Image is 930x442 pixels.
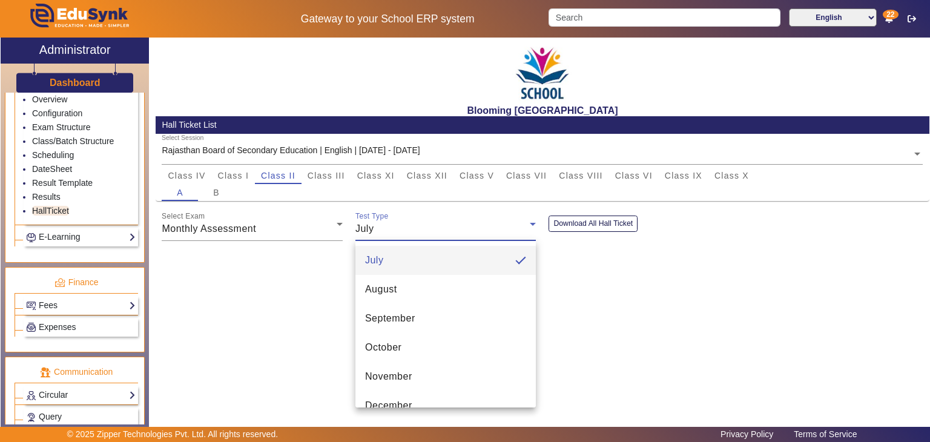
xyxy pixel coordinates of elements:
span: July [365,253,383,268]
span: August [365,282,397,297]
span: September [365,311,415,326]
span: November [365,369,412,384]
span: October [365,340,401,355]
span: December [365,398,412,413]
